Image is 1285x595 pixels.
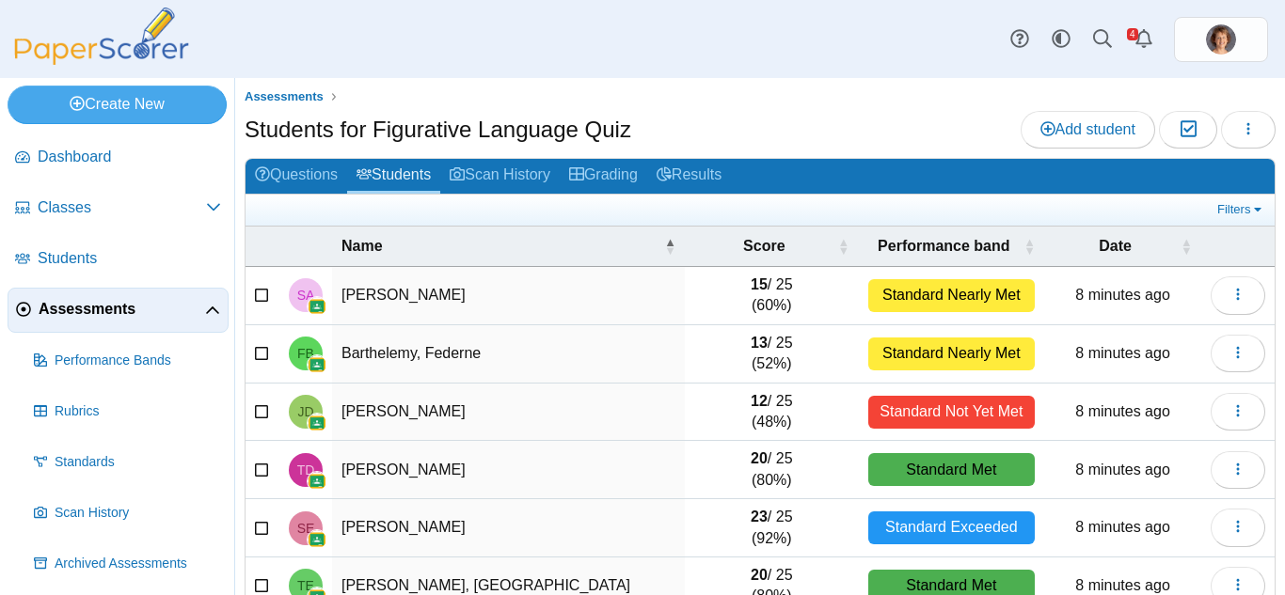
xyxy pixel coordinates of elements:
time: Oct 13, 2025 at 6:57 AM [1075,519,1170,535]
img: googleClassroom-logo.png [308,297,326,316]
a: Students [8,237,229,282]
td: [PERSON_NAME] [332,441,685,499]
span: Federne Barthelemy [297,347,314,360]
a: Grading [560,159,647,194]
a: Questions [246,159,347,194]
div: Standard Exceeded [868,511,1036,544]
b: 20 [751,567,768,583]
a: Add student [1021,111,1155,149]
a: Assessments [8,288,229,333]
b: 20 [751,450,768,466]
a: Classes [8,186,229,231]
span: Date [1054,236,1177,257]
time: Oct 13, 2025 at 6:57 AM [1075,345,1170,361]
a: Students [347,159,440,194]
span: Score [694,236,833,257]
a: PaperScorer [8,52,196,68]
span: Rubrics [55,402,221,421]
span: Students [38,248,221,269]
a: Rubrics [26,389,229,434]
a: Create New [8,86,227,123]
b: 23 [751,509,768,525]
img: PaperScorer [8,8,196,65]
span: Dashboard [38,147,221,167]
span: Scan History [55,504,221,523]
div: Standard Nearly Met [868,337,1036,370]
a: Filters [1213,200,1270,219]
span: Standards [55,453,221,472]
b: 12 [751,393,768,409]
span: Tamanolie Estime [297,579,314,592]
td: [PERSON_NAME] [332,267,685,325]
h1: Students for Figurative Language Quiz [245,114,631,146]
a: Scan History [26,491,229,536]
b: 15 [751,276,768,292]
img: googleClassroom-logo.png [308,472,326,491]
time: Oct 13, 2025 at 6:57 AM [1075,577,1170,593]
time: Oct 13, 2025 at 6:57 AM [1075,287,1170,303]
img: googleClassroom-logo.png [308,355,326,374]
span: Tyyonna Dotson [297,463,315,477]
a: Results [647,159,731,194]
td: [PERSON_NAME] [332,499,685,557]
span: Name : Activate to invert sorting [664,237,675,256]
a: Performance Bands [26,338,229,384]
time: Oct 13, 2025 at 6:57 AM [1075,462,1170,478]
td: Barthelemy, Federne [332,325,685,384]
td: / 25 (48%) [685,384,858,442]
span: Jason Destine [297,405,313,418]
a: Scan History [440,159,560,194]
img: ps.Qn51bzteyXZ9eoKk [1206,24,1236,55]
div: Standard Met [868,453,1036,486]
td: / 25 (92%) [685,499,858,557]
a: Alerts [1123,19,1165,60]
img: googleClassroom-logo.png [308,530,326,549]
a: Assessments [240,86,328,109]
span: Score : Activate to sort [838,237,849,256]
a: Standards [26,440,229,485]
span: Assessments [39,299,205,320]
div: Standard Nearly Met [868,279,1036,312]
span: Classes [38,197,206,218]
a: Dashboard [8,135,229,180]
span: Archived Assessments [55,555,221,573]
td: / 25 (80%) [685,441,858,499]
span: Performance Bands [55,352,221,370]
td: [PERSON_NAME] [332,384,685,442]
span: Date : Activate to sort [1181,237,1192,256]
b: 13 [751,335,768,351]
span: Elise Harding [1206,24,1236,55]
span: Sasha Adam [297,289,315,302]
span: Performance band : Activate to sort [1023,237,1035,256]
span: Assessments [245,89,324,103]
img: googleClassroom-logo.png [308,414,326,432]
time: Oct 13, 2025 at 6:57 AM [1075,403,1170,419]
td: / 25 (52%) [685,325,858,384]
td: / 25 (60%) [685,267,858,325]
span: Performance band [868,236,1021,257]
a: Archived Assessments [26,541,229,587]
span: Name [341,236,660,257]
a: ps.Qn51bzteyXZ9eoKk [1174,17,1268,62]
div: Standard Not Yet Met [868,396,1036,429]
span: Shanayah Edmond [297,522,315,535]
span: Add student [1040,121,1135,137]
